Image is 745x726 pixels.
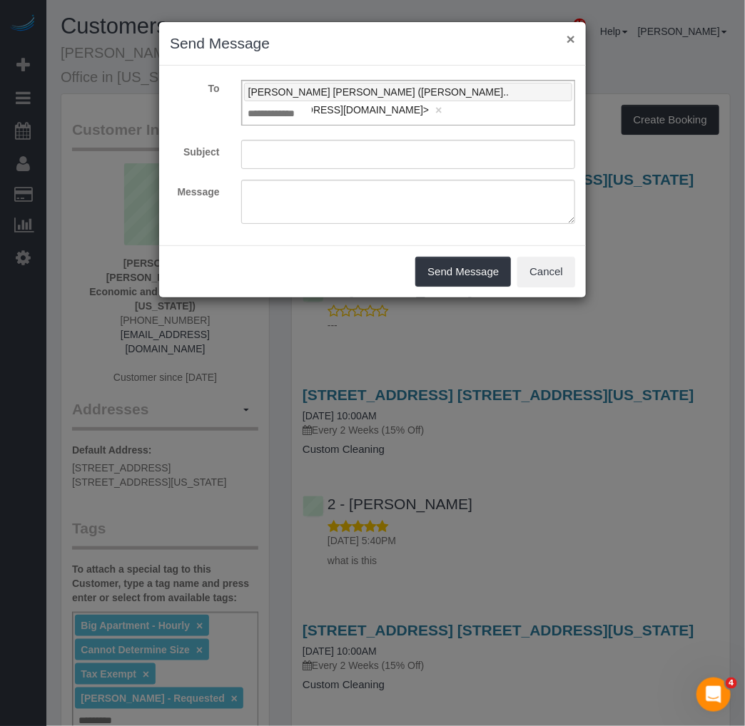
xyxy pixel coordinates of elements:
sui-modal: Send Message [159,22,586,297]
a: × [435,104,442,116]
label: Subject [159,140,230,159]
h3: Send Message [170,33,575,54]
button: Cancel [517,257,575,287]
label: To [159,76,230,96]
button: Send Message [415,257,511,287]
label: Message [159,180,230,199]
span: 4 [726,678,737,689]
iframe: Intercom live chat [696,678,731,712]
span: [PERSON_NAME] [PERSON_NAME] ([PERSON_NAME].. <[EMAIL_ADDRESS][DOMAIN_NAME]> [248,86,510,116]
button: × [567,31,575,46]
